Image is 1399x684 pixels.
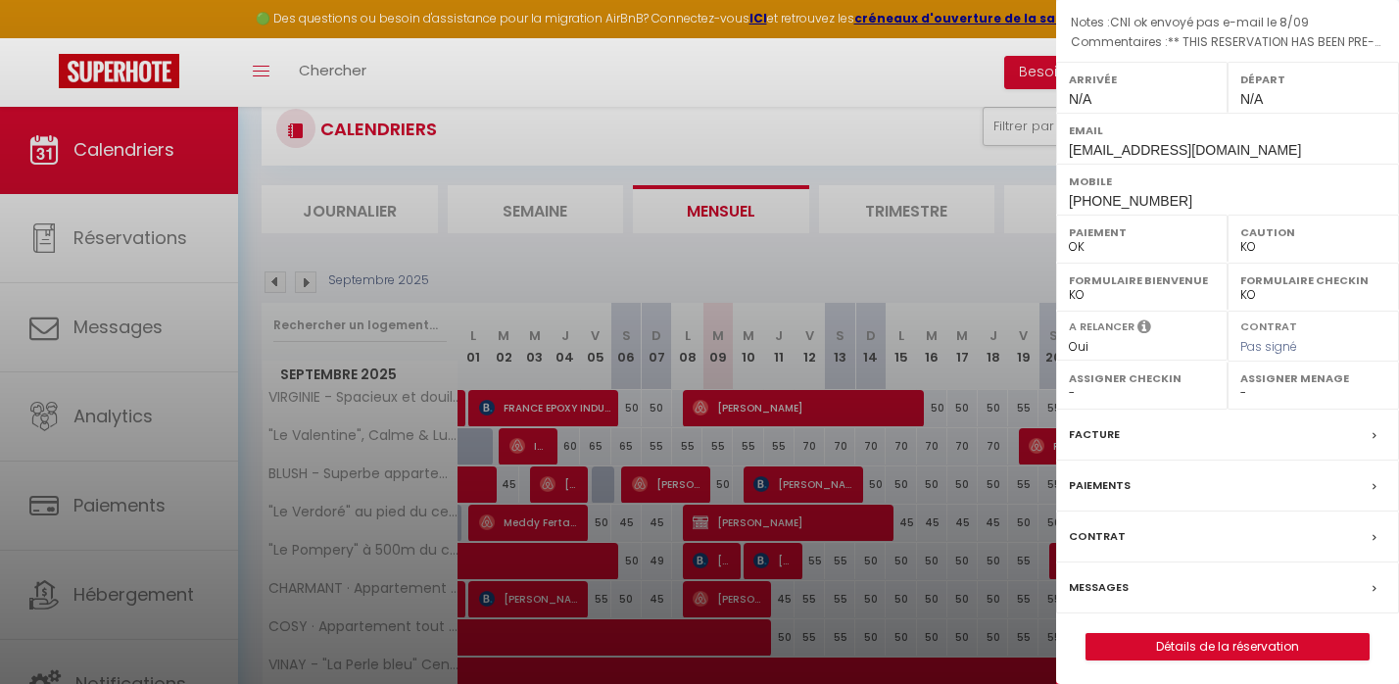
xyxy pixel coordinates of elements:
label: Contrat [1069,526,1126,547]
label: A relancer [1069,318,1134,335]
span: N/A [1240,91,1263,107]
label: Formulaire Checkin [1240,270,1386,290]
span: CNI ok envoyé pas e-mail le 8/09 [1110,14,1309,30]
span: N/A [1069,91,1091,107]
label: Facture [1069,424,1120,445]
label: Assigner Checkin [1069,368,1215,388]
span: [EMAIL_ADDRESS][DOMAIN_NAME] [1069,142,1301,158]
label: Messages [1069,577,1129,598]
i: Sélectionner OUI si vous souhaiter envoyer les séquences de messages post-checkout [1137,318,1151,340]
label: Formulaire Bienvenue [1069,270,1215,290]
label: Départ [1240,70,1386,89]
label: Email [1069,121,1386,140]
span: Pas signé [1240,338,1297,355]
label: Contrat [1240,318,1297,331]
label: Mobile [1069,171,1386,191]
button: Détails de la réservation [1085,633,1370,660]
label: Caution [1240,222,1386,242]
p: Commentaires : [1071,32,1384,52]
p: Notes : [1071,13,1384,32]
label: Paiement [1069,222,1215,242]
label: Arrivée [1069,70,1215,89]
label: Assigner Menage [1240,368,1386,388]
label: Paiements [1069,475,1131,496]
span: [PHONE_NUMBER] [1069,193,1192,209]
button: Ouvrir le widget de chat LiveChat [16,8,74,67]
a: Détails de la réservation [1086,634,1369,660]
